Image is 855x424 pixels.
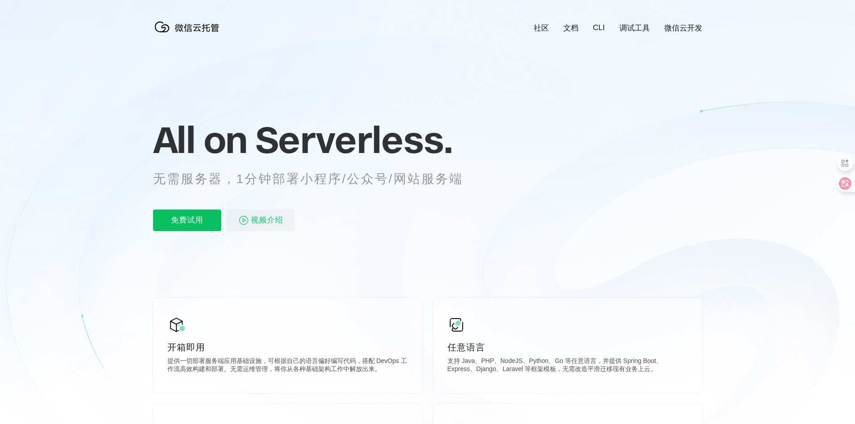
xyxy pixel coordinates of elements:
a: 微信云开发 [664,23,702,33]
a: 调试工具 [619,23,650,33]
a: 社区 [534,23,549,33]
a: CLI [593,23,605,32]
img: video_play.svg [238,215,249,226]
a: 微信云托管 [153,30,225,37]
p: 免费试用 [153,210,221,231]
a: 文档 [563,23,579,33]
span: All on [153,117,247,162]
p: 提供一切部署服务端应用基础设施，可根据自己的语言偏好编写代码，搭配 DevOps 工作流高效构建和部署。无需运维管理，将你从各种基础架构工作中解放出来。 [167,357,408,375]
span: 视频介绍 [251,210,283,231]
p: 任意语言 [447,341,688,354]
p: 开箱即用 [167,341,408,354]
p: 支持 Java、PHP、NodeJS、Python、Go 等任意语言，并提供 Spring Boot、Express、Django、Laravel 等框架模板，无需改造平滑迁移现有业务上云。 [447,357,688,375]
img: 微信云托管 [153,18,225,36]
p: 无需服务器，1分钟部署小程序/公众号/网站服务端 [153,170,480,188]
span: Serverless. [255,117,452,162]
